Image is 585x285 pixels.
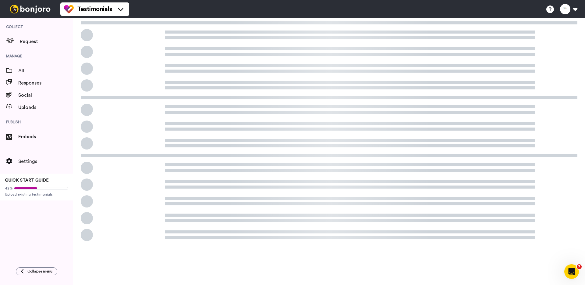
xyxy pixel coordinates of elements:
span: All [18,67,73,74]
span: Settings [18,158,73,165]
span: Collapse menu [27,269,52,274]
img: tm-color.svg [64,4,74,14]
span: Embeds [18,133,73,140]
span: 7 [577,264,582,269]
iframe: Intercom live chat [564,264,579,279]
span: Upload existing testimonials [5,192,68,197]
button: Collapse menu [16,267,57,275]
span: Request [20,38,73,45]
span: Responses [18,79,73,87]
span: Uploads [18,104,73,111]
span: 42% [5,186,13,191]
span: Testimonials [77,5,112,13]
img: bj-logo-header-white.svg [7,5,53,13]
span: QUICK START GUIDE [5,178,49,182]
span: Social [18,92,73,99]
